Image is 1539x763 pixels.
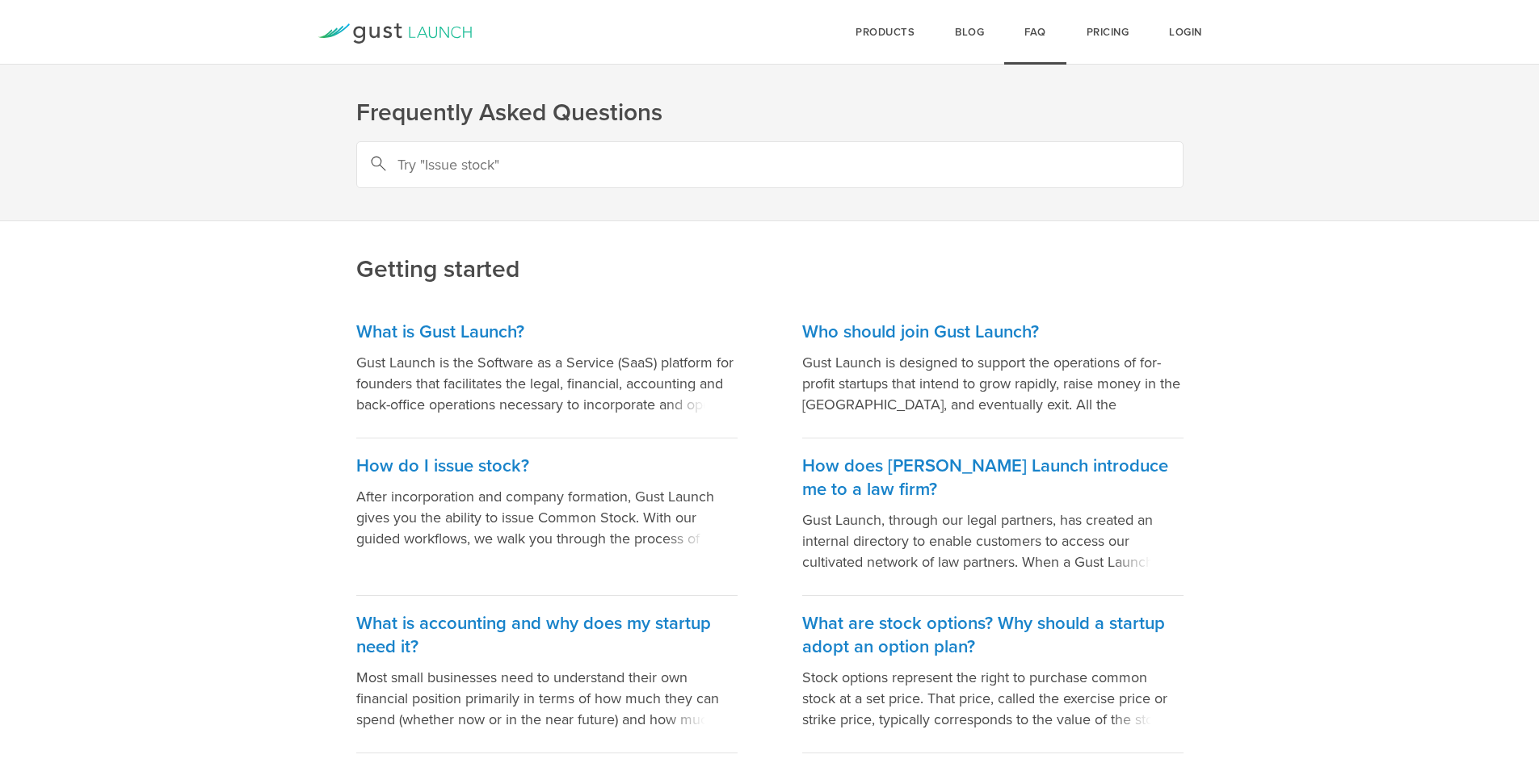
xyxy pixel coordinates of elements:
[356,321,738,344] h3: What is Gust Launch?
[802,304,1184,438] a: Who should join Gust Launch? Gust Launch is designed to support the operations of for-profit star...
[802,596,1184,753] a: What are stock options? Why should a startup adopt an option plan? Stock options represent the ri...
[356,438,738,596] a: How do I issue stock? After incorporation and company formation, Gust Launch gives you the abilit...
[356,486,738,549] p: After incorporation and company formation, Gust Launch gives you the ability to issue Common Stoc...
[802,352,1184,415] p: Gust Launch is designed to support the operations of for-profit startups that intend to grow rapi...
[802,321,1184,344] h3: Who should join Gust Launch?
[356,667,738,730] p: Most small businesses need to understand their own financial position primarily in terms of how m...
[802,667,1184,730] p: Stock options represent the right to purchase common stock at a set price. That price, called the...
[356,596,738,753] a: What is accounting and why does my startup need it? Most small businesses need to understand thei...
[356,455,738,478] h3: How do I issue stock?
[356,304,738,438] a: What is Gust Launch? Gust Launch is the Software as a Service (SaaS) platform for founders that f...
[356,612,738,659] h3: What is accounting and why does my startup need it?
[802,612,1184,659] h3: What are stock options? Why should a startup adopt an option plan?
[356,97,1184,129] h1: Frequently Asked Questions
[802,438,1184,596] a: How does [PERSON_NAME] Launch introduce me to a law firm? Gust Launch, through our legal partners...
[356,145,1184,286] h2: Getting started
[802,509,1184,572] p: Gust Launch, through our legal partners, has created an internal directory to enable customers to...
[356,352,738,415] p: Gust Launch is the Software as a Service (SaaS) platform for founders that facilitates the legal,...
[356,141,1184,188] input: Try "Issue stock"
[802,455,1184,501] h3: How does [PERSON_NAME] Launch introduce me to a law firm?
